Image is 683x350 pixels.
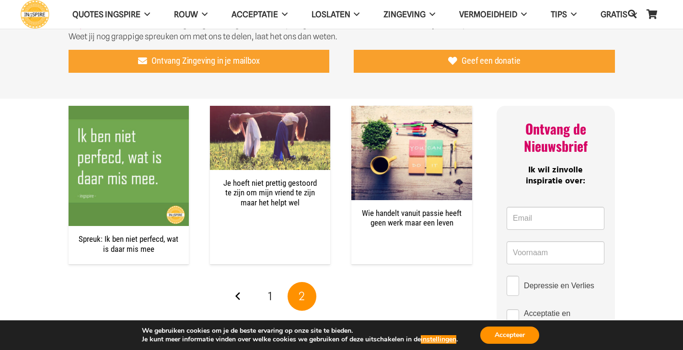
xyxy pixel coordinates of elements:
[601,10,627,19] span: GRATIS
[539,2,589,27] a: TIPS
[142,327,458,335] p: We gebruiken cookies om je de beste ervaring op onze site te bieden.
[351,107,472,116] a: Wie handelt vanuit passie heeft geen werk maar een leven
[312,10,350,19] span: Loslaten
[162,2,220,27] a: ROUW
[223,178,317,207] a: Je hoeft niet prettig gestoord te zijn om mijn vriend te zijn maar het helpt wel
[524,280,594,292] span: Depressie en Verlies
[256,282,285,311] a: Pagina 1
[551,10,567,19] span: TIPS
[507,276,519,296] input: Depressie en Verlies
[524,307,604,331] span: Acceptatie en [GEOGRAPHIC_DATA]
[507,241,604,264] input: Voornaam
[174,10,198,19] span: ROUW
[480,327,539,344] button: Accepteer
[299,289,305,303] span: 2
[354,50,615,73] a: Geef een donatie
[383,10,426,19] span: Zingeving
[462,56,520,66] span: Geef een donatie
[371,2,447,27] a: Zingeving
[79,234,178,253] a: Spreuk: Ik ben niet perfecd, wat is daar mis mee
[69,106,189,226] img: Spreuk: Ik ben niet perfecd, wat is daar mis mee
[362,208,462,227] a: Wie handelt vanuit passie heeft geen werk maar een leven
[524,119,588,156] span: Ontvang de Nieuwsbrief
[507,207,604,230] input: Email
[210,107,330,116] a: Je hoeft niet prettig gestoord te zijn om mijn vriend te zijn maar het helpt wel
[447,2,539,27] a: VERMOEIDHEID
[459,10,517,19] span: VERMOEIDHEID
[60,2,162,27] a: QUOTES INGSPIRE
[288,282,316,311] span: Pagina 2
[507,309,519,329] input: Acceptatie en [GEOGRAPHIC_DATA]
[232,10,278,19] span: Acceptatie
[220,2,300,27] a: Acceptatie
[526,163,585,188] span: Ik wil zinvolle inspiratie over:
[300,2,372,27] a: Loslaten
[589,2,649,27] a: GRATIS
[351,106,472,200] img: Boost jouw motivatie in 8 stappen! - ingspire.nl
[421,335,456,344] button: instellingen
[142,335,458,344] p: Je kunt meer informatie vinden over welke cookies we gebruiken of deze uitschakelen in de .
[268,289,272,303] span: 1
[69,50,330,73] a: Ontvang Zingeving in je mailbox
[69,107,189,116] a: Spreuk: Ik ben niet perfecd, wat is daar mis mee
[72,10,140,19] span: QUOTES INGSPIRE
[623,3,642,26] a: Zoeken
[151,56,259,66] span: Ontvang Zingeving in je mailbox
